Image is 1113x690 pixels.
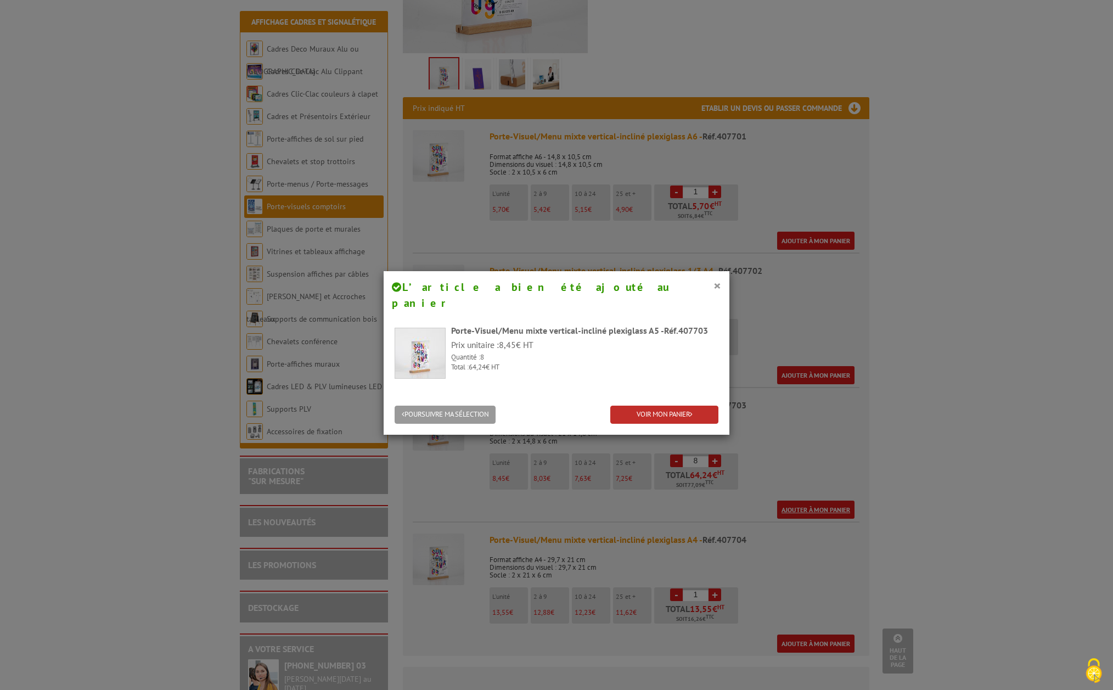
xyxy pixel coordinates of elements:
[451,339,718,351] p: Prix unitaire : € HT
[1075,653,1113,690] button: Cookies (fenêtre modale)
[451,362,718,373] p: Total : € HT
[451,352,718,363] p: Quantité :
[610,406,718,424] a: VOIR MON PANIER
[395,406,496,424] button: POURSUIVRE MA SÉLECTION
[392,279,721,311] h4: L’article a bien été ajouté au panier
[1080,657,1108,685] img: Cookies (fenêtre modale)
[480,352,484,362] span: 8
[499,339,516,350] span: 8,45
[451,324,718,337] div: Porte-Visuel/Menu mixte vertical-incliné plexiglass A5 -
[664,325,708,336] span: Réf.407703
[713,278,721,293] button: ×
[469,362,486,372] span: 64,24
